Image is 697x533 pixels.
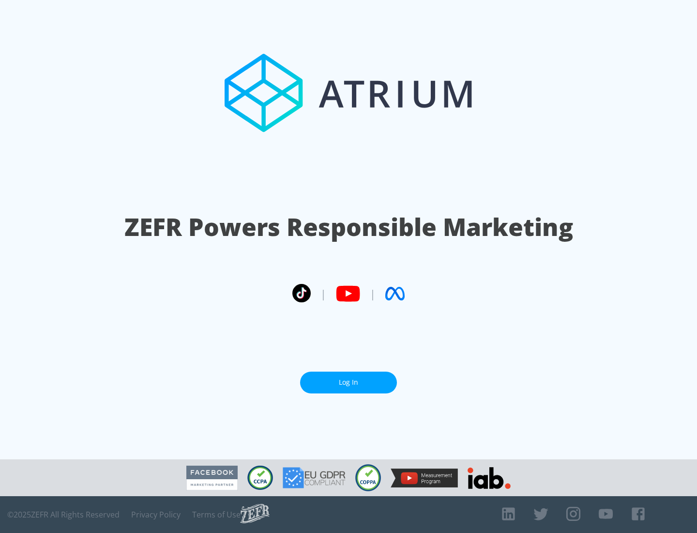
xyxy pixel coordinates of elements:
span: | [320,286,326,301]
h1: ZEFR Powers Responsible Marketing [124,210,573,244]
img: Facebook Marketing Partner [186,466,238,490]
img: GDPR Compliant [283,467,346,488]
img: COPPA Compliant [355,464,381,491]
img: YouTube Measurement Program [391,469,458,487]
img: CCPA Compliant [247,466,273,490]
span: © 2025 ZEFR All Rights Reserved [7,510,120,519]
a: Privacy Policy [131,510,181,519]
a: Terms of Use [192,510,241,519]
span: | [370,286,376,301]
a: Log In [300,372,397,393]
img: IAB [468,467,511,489]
